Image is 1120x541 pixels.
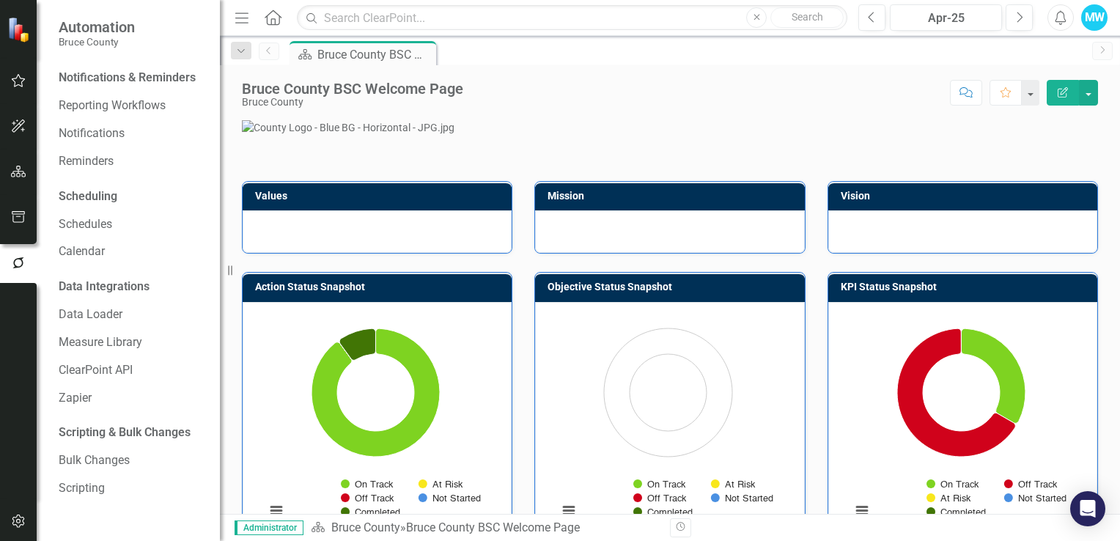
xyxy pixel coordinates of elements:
button: View chart menu, Chart [559,501,579,521]
button: View chart menu, Chart [852,501,872,521]
button: Show On Track [926,479,979,490]
h3: Values [255,191,504,202]
a: Measure Library [59,334,205,351]
path: Completed, 1. [339,328,375,360]
small: Bruce County [59,36,135,48]
a: ClearPoint API [59,362,205,379]
img: County Logo - Blue BG - Horizontal - JPG.jpg [242,120,1098,135]
button: Show At Risk [711,479,755,490]
a: Data Loader [59,306,205,323]
svg: Interactive chart [550,314,786,534]
h3: Objective Status Snapshot [548,281,797,292]
div: Open Intercom Messenger [1070,491,1105,526]
button: View chart menu, Chart [266,501,287,521]
button: Show Not Started [1004,493,1066,504]
a: Schedules [59,216,205,233]
h3: Action Status Snapshot [255,281,504,292]
path: Off Track, 4. [897,328,1015,457]
button: Show At Risk [926,493,970,504]
div: Notifications & Reminders [59,70,196,87]
a: Reporting Workflows [59,97,205,114]
div: Scripting & Bulk Changes [59,424,191,441]
div: » [311,520,659,537]
input: Search ClearPoint... [297,5,847,31]
a: Zapier [59,390,205,407]
text: Not Started [725,494,773,504]
div: Chart. Highcharts interactive chart. [844,314,1082,534]
h3: KPI Status Snapshot [841,281,1090,292]
div: Data Integrations [59,279,150,295]
svg: Interactive chart [844,314,1079,534]
button: Show On Track [633,479,686,490]
a: Calendar [59,243,205,260]
a: Bulk Changes [59,452,205,469]
button: Show Off Track [633,493,686,504]
a: Notifications [59,125,205,142]
button: Show Off Track [341,493,394,504]
a: Scripting [59,480,205,497]
text: Not Started [1017,494,1066,504]
button: Show At Risk [419,479,463,490]
span: Automation [59,18,135,36]
button: MW [1081,4,1108,31]
a: Bruce County [331,520,400,534]
h3: Mission [548,191,797,202]
span: Search [792,11,823,23]
button: Show Not Started [711,493,773,504]
div: Scheduling [59,188,117,205]
button: Apr-25 [890,4,1002,31]
div: Bruce County BSC Welcome Page [242,81,463,97]
div: Bruce County BSC Welcome Page [317,45,432,64]
div: Chart. Highcharts interactive chart. [258,314,496,534]
path: On Track, 9. [312,328,440,457]
button: Show Completed [926,507,986,518]
span: Administrator [235,520,303,535]
div: Bruce County BSC Welcome Page [406,520,580,534]
button: Show Off Track [1004,479,1057,490]
button: Show Not Started [419,493,480,504]
img: ClearPoint Strategy [7,16,33,42]
div: Apr-25 [895,10,997,27]
button: Search [770,7,844,28]
div: Chart. Highcharts interactive chart. [550,314,789,534]
svg: Interactive chart [258,314,493,534]
button: Show Completed [341,507,400,518]
a: Reminders [59,153,205,170]
div: Bruce County [242,97,463,108]
path: Not Started , 0. [338,340,353,361]
button: Show On Track [341,479,394,490]
h3: Vision [841,191,1090,202]
button: Show Completed [633,507,693,518]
